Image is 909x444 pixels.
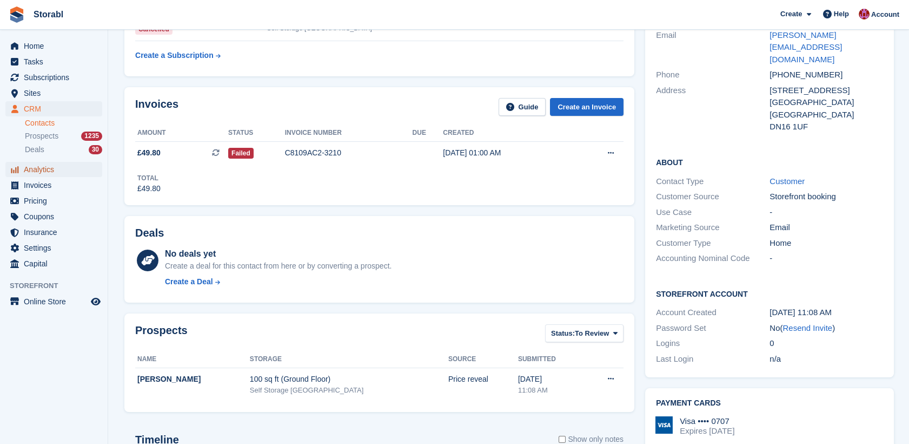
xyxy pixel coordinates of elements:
[782,323,832,332] a: Resend Invite
[655,416,673,434] img: Visa Logo
[24,240,89,256] span: Settings
[769,252,883,265] div: -
[656,399,883,408] h2: Payment cards
[24,209,89,224] span: Coupons
[24,162,89,177] span: Analytics
[24,70,89,85] span: Subscriptions
[575,328,609,339] span: To Review
[769,337,883,350] div: 0
[656,322,769,335] div: Password Set
[228,148,254,159] span: Failed
[29,5,68,23] a: Storabl
[25,118,102,128] a: Contacts
[769,237,883,250] div: Home
[769,96,883,109] div: [GEOGRAPHIC_DATA]
[780,9,802,19] span: Create
[769,306,883,319] div: [DATE] 11:08 AM
[656,353,769,365] div: Last Login
[656,156,883,167] h2: About
[518,351,584,368] th: Submitted
[656,191,769,203] div: Customer Source
[656,69,769,81] div: Phone
[165,276,392,288] a: Create a Deal
[769,109,883,121] div: [GEOGRAPHIC_DATA]
[413,125,443,142] th: Due
[780,323,835,332] span: ( )
[656,206,769,219] div: Use Case
[834,9,849,19] span: Help
[24,178,89,193] span: Invoices
[285,125,413,142] th: Invoice number
[5,86,102,101] a: menu
[135,351,250,368] th: Name
[135,227,164,239] h2: Deals
[550,98,623,116] a: Create an Invoice
[24,193,89,208] span: Pricing
[448,374,518,385] div: Price reveal
[250,374,448,385] div: 100 sq ft (Ground Floor)
[137,173,161,183] div: Total
[448,351,518,368] th: Source
[656,84,769,133] div: Address
[24,294,89,309] span: Online Store
[769,353,883,365] div: n/a
[5,38,102,54] a: menu
[656,337,769,350] div: Logins
[135,45,221,66] a: Create a Subscription
[25,145,44,155] span: Deals
[24,101,89,116] span: CRM
[656,252,769,265] div: Accounting Nominal Code
[135,98,178,116] h2: Invoices
[24,38,89,54] span: Home
[25,130,102,142] a: Prospects 1235
[518,374,584,385] div: [DATE]
[81,132,102,141] div: 1235
[165,260,392,272] div: Create a deal for this contact from here or by converting a prospect.
[24,225,89,240] span: Insurance
[135,324,188,344] h2: Prospects
[165,276,213,288] div: Create a Deal
[165,247,392,260] div: No deals yet
[5,101,102,116] a: menu
[135,50,214,61] div: Create a Subscription
[5,193,102,208] a: menu
[769,69,883,81] div: [PHONE_NUMBER]
[5,178,102,193] a: menu
[656,175,769,188] div: Contact Type
[5,209,102,224] a: menu
[89,145,102,154] div: 30
[545,324,623,342] button: Status: To Review
[24,86,89,101] span: Sites
[9,6,25,23] img: stora-icon-8386f47178a22dfd0bd8f6a31ec36ba5ce8667c1dd55bd0f319d3a0aa187defe.svg
[499,98,546,116] a: Guide
[656,29,769,66] div: Email
[250,385,448,396] div: Self Storage [GEOGRAPHIC_DATA]
[656,306,769,319] div: Account Created
[137,183,161,194] div: £49.80
[10,280,108,291] span: Storefront
[137,147,161,159] span: £49.80
[769,84,883,97] div: [STREET_ADDRESS]
[769,206,883,219] div: -
[24,256,89,271] span: Capital
[769,221,883,234] div: Email
[137,374,250,385] div: [PERSON_NAME]
[656,221,769,234] div: Marketing Source
[250,351,448,368] th: Storage
[5,162,102,177] a: menu
[5,256,102,271] a: menu
[5,54,102,69] a: menu
[228,125,285,142] th: Status
[871,9,899,20] span: Account
[89,295,102,308] a: Preview store
[656,237,769,250] div: Customer Type
[656,288,883,299] h2: Storefront Account
[769,191,883,203] div: Storefront booking
[5,240,102,256] a: menu
[551,328,575,339] span: Status:
[769,322,883,335] div: No
[769,121,883,133] div: DN16 1UF
[25,131,58,141] span: Prospects
[443,125,573,142] th: Created
[443,147,573,159] div: [DATE] 01:00 AM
